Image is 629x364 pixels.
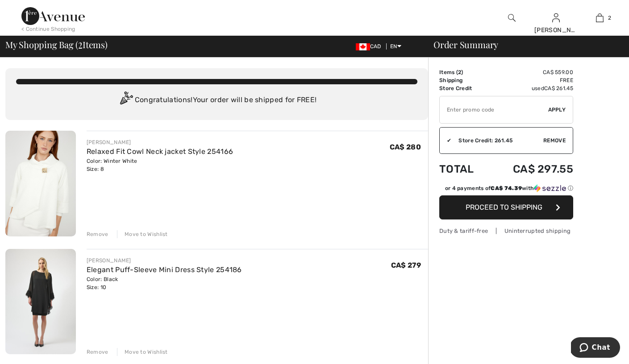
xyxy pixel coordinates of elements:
[439,154,488,184] td: Total
[440,96,548,123] input: Promo code
[439,84,488,92] td: Store Credit
[5,40,108,49] span: My Shopping Bag ( Items)
[356,43,385,50] span: CAD
[571,337,620,360] iframe: Opens a widget where you can chat to one of our agents
[87,147,233,156] a: Relaxed Fit Cowl Neck jacket Style 254166
[356,43,370,50] img: Canadian Dollar
[439,184,573,195] div: or 4 payments ofCA$ 74.39withSezzle Click to learn more about Sezzle
[87,275,242,291] div: Color: Black Size: 10
[488,76,573,84] td: Free
[548,106,566,114] span: Apply
[21,25,75,33] div: < Continue Shopping
[423,40,624,49] div: Order Summary
[596,12,604,23] img: My Bag
[466,203,542,211] span: Proceed to Shipping
[508,12,516,23] img: search the website
[87,348,108,356] div: Remove
[87,157,233,173] div: Color: Winter White Size: 8
[117,348,168,356] div: Move to Wishlist
[543,136,566,145] span: Remove
[440,136,451,145] div: ✔
[451,136,543,145] div: Store Credit: 261.45
[87,256,242,265] div: [PERSON_NAME]
[87,138,233,146] div: [PERSON_NAME]
[439,227,573,235] div: Duty & tariff-free | Uninterrupted shipping
[552,13,560,22] a: Sign In
[117,230,168,238] div: Move to Wishlist
[391,261,421,269] span: CA$ 279
[439,195,573,219] button: Proceed to Shipping
[87,265,242,274] a: Elegant Puff-Sleeve Mini Dress Style 254186
[544,85,573,91] span: CA$ 261.45
[608,14,611,22] span: 2
[390,43,401,50] span: EN
[488,84,573,92] td: used
[458,69,461,75] span: 2
[488,154,573,184] td: CA$ 297.55
[16,91,417,109] div: Congratulations! Your order will be shipped for FREE!
[439,68,488,76] td: Items ( )
[578,12,621,23] a: 2
[5,131,76,236] img: Relaxed Fit Cowl Neck jacket Style 254166
[552,12,560,23] img: My Info
[439,76,488,84] td: Shipping
[5,249,76,354] img: Elegant Puff-Sleeve Mini Dress Style 254186
[87,230,108,238] div: Remove
[534,184,566,192] img: Sezzle
[390,143,421,151] span: CA$ 280
[488,68,573,76] td: CA$ 559.00
[21,7,85,25] img: 1ère Avenue
[445,184,573,192] div: or 4 payments of with
[534,25,578,35] div: [PERSON_NAME]
[117,91,135,109] img: Congratulation2.svg
[491,185,522,191] span: CA$ 74.39
[78,38,83,50] span: 2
